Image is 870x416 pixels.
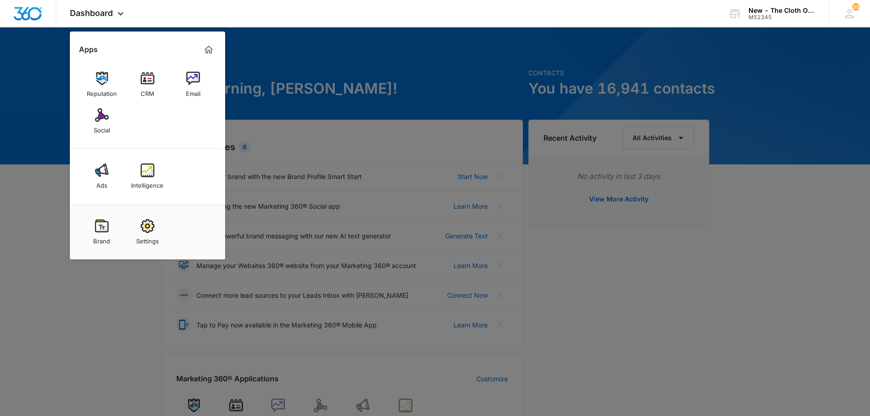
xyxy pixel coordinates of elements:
[141,85,154,97] div: CRM
[130,159,165,194] a: Intelligence
[93,233,110,245] div: Brand
[130,215,165,249] a: Settings
[201,42,216,57] a: Marketing 360® Dashboard
[749,14,815,21] div: account id
[749,7,815,14] div: account name
[176,67,211,102] a: Email
[84,215,119,249] a: Brand
[186,85,200,97] div: Email
[84,159,119,194] a: Ads
[84,67,119,102] a: Reputation
[136,233,159,245] div: Settings
[87,85,117,97] div: Reputation
[79,45,98,54] h2: Apps
[84,104,119,138] a: Social
[852,3,859,11] div: notifications count
[852,3,859,11] span: 33
[131,177,163,189] div: Intelligence
[96,177,107,189] div: Ads
[70,8,113,18] span: Dashboard
[130,67,165,102] a: CRM
[94,122,110,134] div: Social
